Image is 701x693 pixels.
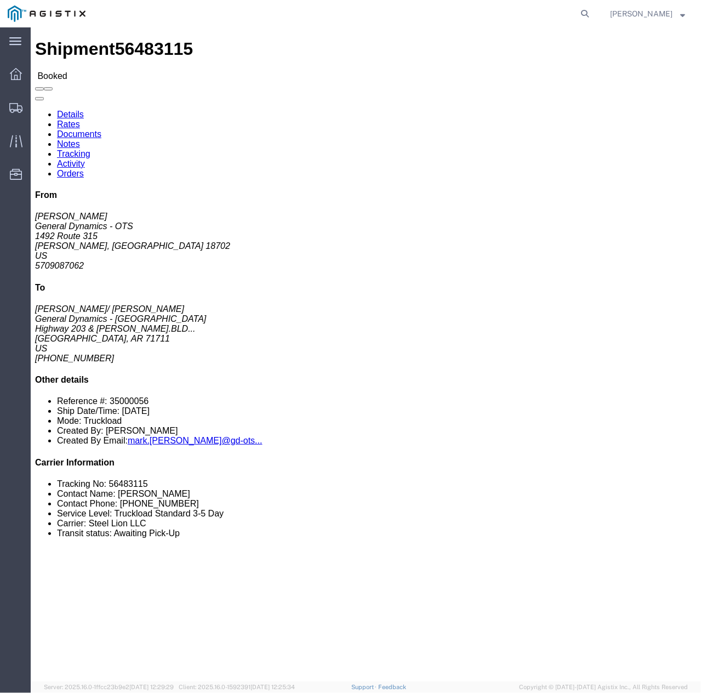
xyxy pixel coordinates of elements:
img: logo [8,5,86,22]
span: Copyright © [DATE]-[DATE] Agistix Inc., All Rights Reserved [519,683,688,692]
span: [DATE] 12:29:29 [129,684,174,690]
button: [PERSON_NAME] [609,7,686,20]
span: [DATE] 12:25:34 [250,684,295,690]
span: Client: 2025.16.0-1592391 [179,684,295,690]
a: Support [351,684,379,690]
iframe: FS Legacy Container [31,27,701,681]
span: Server: 2025.16.0-1ffcc23b9e2 [44,684,174,690]
a: Feedback [378,684,406,690]
span: Eric Timmerman [610,8,672,20]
